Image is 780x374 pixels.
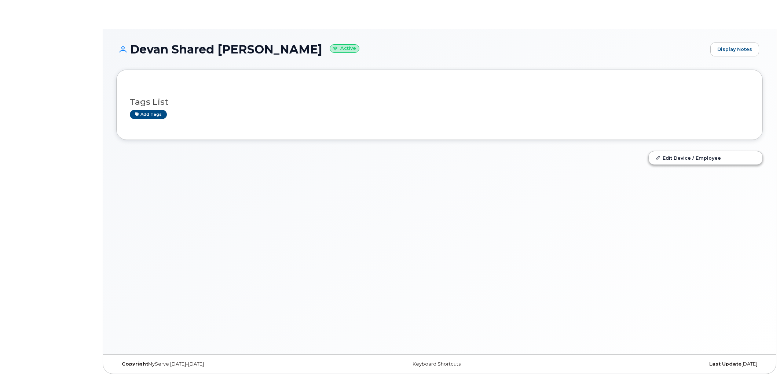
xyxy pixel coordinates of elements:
[413,361,461,367] a: Keyboard Shortcuts
[710,42,759,56] a: Display Notes
[130,110,167,119] a: Add tags
[709,361,741,367] strong: Last Update
[116,361,332,367] div: MyServe [DATE]–[DATE]
[547,361,763,367] div: [DATE]
[122,361,148,367] strong: Copyright
[130,97,749,107] h3: Tags List
[116,43,707,56] h1: Devan Shared [PERSON_NAME]
[649,151,762,164] a: Edit Device / Employee
[330,44,359,53] small: Active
